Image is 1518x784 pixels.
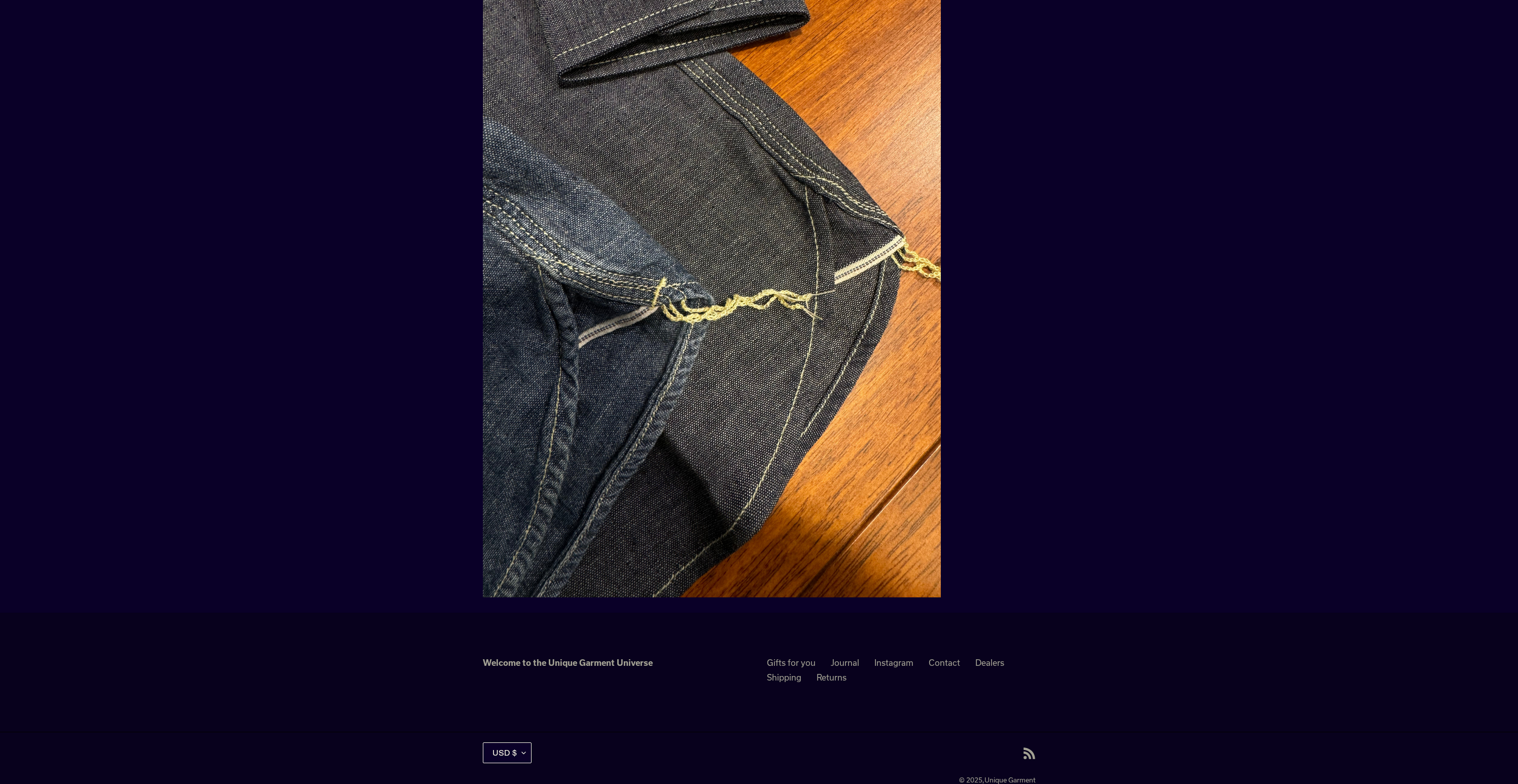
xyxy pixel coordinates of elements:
[929,658,960,667] a: Contact
[874,658,913,667] a: Instagram
[984,776,1036,784] a: Unique Garment
[831,658,859,667] a: Journal
[975,658,1004,667] a: Dealers
[767,672,801,682] a: Shipping
[483,658,653,667] strong: Welcome to the Unique Garment Universe
[959,776,1036,784] small: © 2025,
[767,658,816,667] a: Gifts for you
[817,672,846,682] a: Returns
[483,742,532,763] button: USD $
